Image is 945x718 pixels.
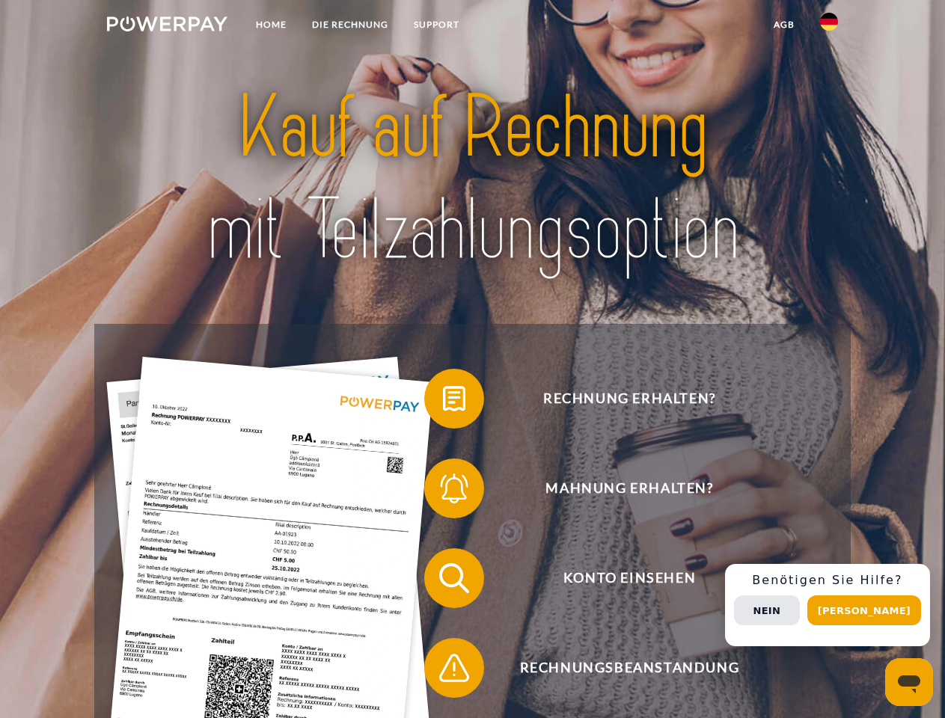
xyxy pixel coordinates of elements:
iframe: Schaltfläche zum Öffnen des Messaging-Fensters [885,658,933,706]
span: Rechnungsbeanstandung [446,638,813,698]
span: Rechnung erhalten? [446,369,813,429]
a: SUPPORT [401,11,472,38]
a: DIE RECHNUNG [299,11,401,38]
button: Rechnung erhalten? [424,369,813,429]
button: [PERSON_NAME] [807,595,921,625]
img: logo-powerpay-white.svg [107,16,227,31]
button: Nein [734,595,800,625]
h3: Benötigen Sie Hilfe? [734,573,921,588]
a: agb [761,11,807,38]
button: Konto einsehen [424,548,813,608]
span: Konto einsehen [446,548,813,608]
button: Mahnung erhalten? [424,458,813,518]
img: qb_bell.svg [435,470,473,507]
a: Home [243,11,299,38]
img: qb_search.svg [435,559,473,597]
img: de [820,13,838,31]
img: qb_warning.svg [435,649,473,687]
span: Mahnung erhalten? [446,458,813,518]
div: Schnellhilfe [725,564,930,646]
img: qb_bill.svg [435,380,473,417]
img: title-powerpay_de.svg [143,72,802,286]
button: Rechnungsbeanstandung [424,638,813,698]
